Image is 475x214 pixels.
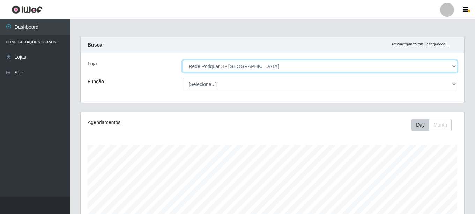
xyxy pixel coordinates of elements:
[429,119,452,131] button: Month
[88,78,104,85] label: Função
[411,119,429,131] button: Day
[88,119,236,126] div: Agendamentos
[12,5,43,14] img: CoreUI Logo
[392,42,449,46] i: Recarregando em 22 segundos...
[411,119,457,131] div: Toolbar with button groups
[88,42,104,48] strong: Buscar
[411,119,452,131] div: First group
[88,60,97,67] label: Loja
